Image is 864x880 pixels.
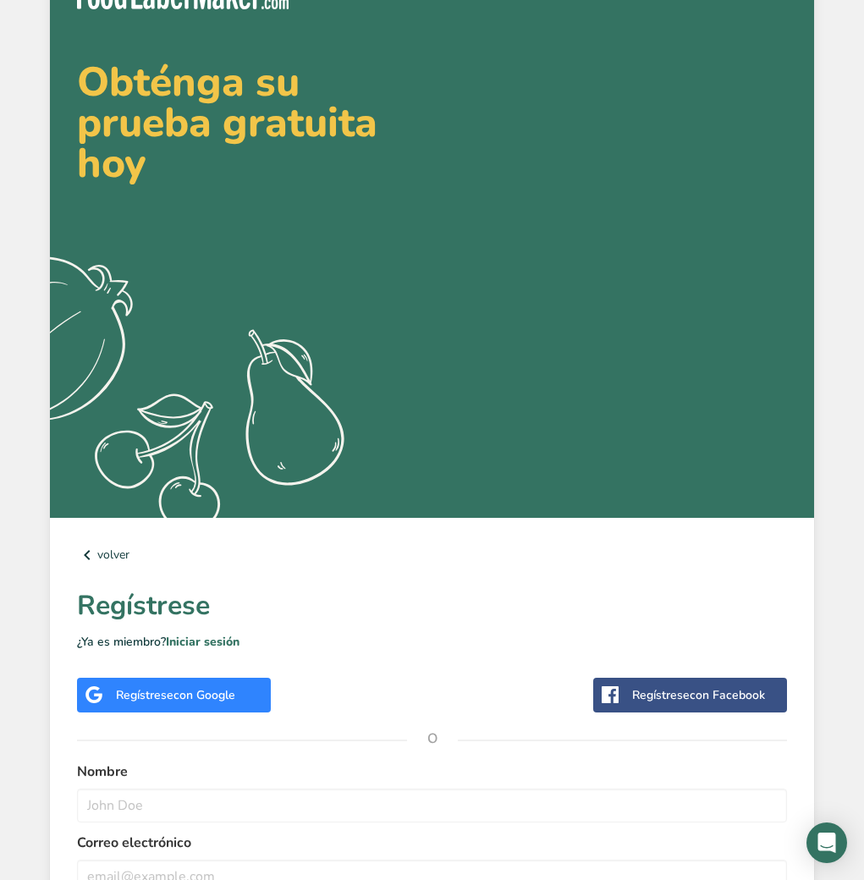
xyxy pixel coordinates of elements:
label: Nombre [77,762,787,782]
label: Correo electrónico [77,833,787,853]
div: Regístrese [632,686,765,704]
a: volver [77,545,787,565]
p: ¿Ya es miembro? [77,633,787,651]
div: Regístrese [116,686,235,704]
h1: Regístrese [77,586,787,626]
input: John Doe [77,789,787,822]
span: con Facebook [690,687,765,703]
span: con Google [173,687,235,703]
div: Open Intercom Messenger [806,822,847,863]
a: Iniciar sesión [166,634,239,650]
span: O [407,713,458,764]
h2: Obténga su prueba gratuita hoy [77,62,787,184]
